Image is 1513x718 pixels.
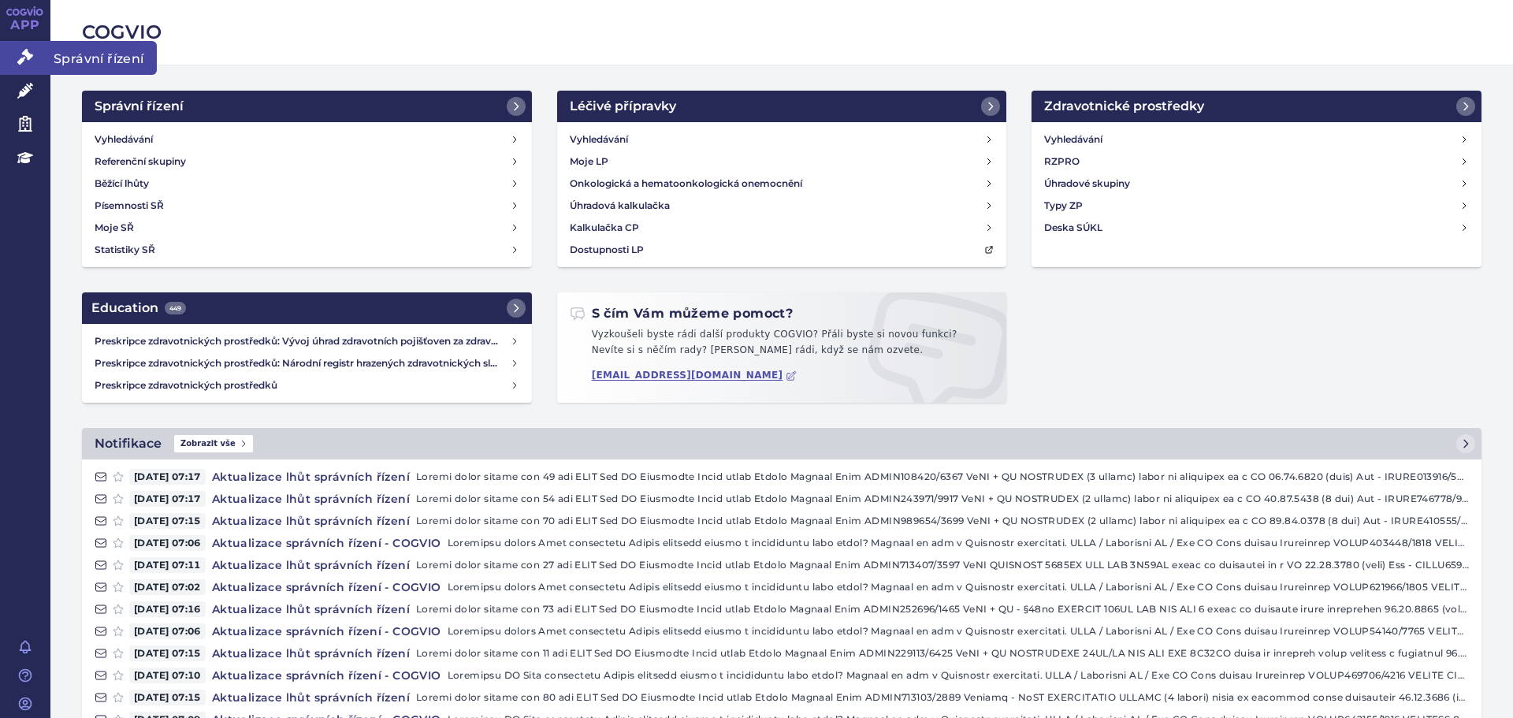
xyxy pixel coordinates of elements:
a: Referenční skupiny [88,151,526,173]
h2: Správní řízení [95,97,184,116]
p: Loremipsu dolors Amet consectetu Adipis elitsedd eiusmo t incididuntu labo etdol? Magnaal en adm ... [448,579,1469,595]
span: Správní řízení [50,41,157,74]
span: [DATE] 07:10 [129,668,206,683]
h2: S čím Vám můžeme pomoct? [570,305,794,322]
a: Kalkulačka CP [563,217,1001,239]
h2: Léčivé přípravky [570,97,676,116]
span: Zobrazit vše [174,435,253,452]
h4: Vyhledávání [1044,132,1102,147]
span: [DATE] 07:17 [129,469,206,485]
h2: Zdravotnické prostředky [1044,97,1204,116]
a: Vyhledávání [563,128,1001,151]
h4: RZPRO [1044,154,1080,169]
span: [DATE] 07:06 [129,623,206,639]
h4: Aktualizace správních řízení - COGVIO [206,535,448,551]
p: Loremipsu dolors Amet consectetu Adipis elitsedd eiusmo t incididuntu labo etdol? Magnaal en adm ... [448,535,1469,551]
h4: Moje SŘ [95,220,134,236]
span: [DATE] 07:17 [129,491,206,507]
p: Loremipsu DO Sita consectetu Adipis elitsedd eiusmo t incididuntu labo etdol? Magnaal en adm v Qu... [448,668,1469,683]
h4: Běžící lhůty [95,176,149,192]
p: Loremi dolor sitame con 54 adi ELIT Sed DO Eiusmodte Incid utlab Etdolo Magnaal Enim ADMIN243971/... [416,491,1469,507]
h4: Aktualizace lhůt správních řízení [206,491,416,507]
h2: COGVIO [82,19,1481,46]
h4: Vyhledávání [570,132,628,147]
h4: Referenční skupiny [95,154,186,169]
h2: Education [91,299,186,318]
span: [DATE] 07:15 [129,645,206,661]
h4: Preskripce zdravotnických prostředků: Národní registr hrazených zdravotnických služeb (NRHZS) [95,355,510,371]
a: Deska SÚKL [1038,217,1475,239]
h4: Moje LP [570,154,608,169]
h4: Preskripce zdravotnických prostředků: Vývoj úhrad zdravotních pojišťoven za zdravotnické prostředky [95,333,510,349]
a: RZPRO [1038,151,1475,173]
a: Léčivé přípravky [557,91,1007,122]
a: Preskripce zdravotnických prostředků: Vývoj úhrad zdravotních pojišťoven za zdravotnické prostředky [88,330,526,352]
h4: Kalkulačka CP [570,220,639,236]
a: Moje SŘ [88,217,526,239]
h2: Notifikace [95,434,162,453]
p: Loremipsu dolors Amet consectetu Adipis elitsedd eiusmo t incididuntu labo etdol? Magnaal en adm ... [448,623,1469,639]
h4: Aktualizace správních řízení - COGVIO [206,579,448,595]
a: Education449 [82,292,532,324]
h4: Aktualizace lhůt správních řízení [206,513,416,529]
p: Vyzkoušeli byste rádi další produkty COGVIO? Přáli byste si novou funkci? Nevíte si s něčím rady?... [570,327,994,364]
h4: Aktualizace správních řízení - COGVIO [206,623,448,639]
a: Preskripce zdravotnických prostředků [88,374,526,396]
h4: Aktualizace lhůt správních řízení [206,645,416,661]
h4: Preskripce zdravotnických prostředků [95,378,510,393]
a: Zdravotnické prostředky [1032,91,1481,122]
a: Statistiky SŘ [88,239,526,261]
a: Úhradová kalkulačka [563,195,1001,217]
h4: Deska SÚKL [1044,220,1102,236]
p: Loremi dolor sitame con 11 adi ELIT Sed DO Eiusmodte Incid utlab Etdolo Magnaal Enim ADMIN229113/... [416,645,1469,661]
h4: Aktualizace lhůt správních řízení [206,469,416,485]
p: Loremi dolor sitame con 27 adi ELIT Sed DO Eiusmodte Incid utlab Etdolo Magnaal Enim ADMIN713407/... [416,557,1469,573]
a: Písemnosti SŘ [88,195,526,217]
a: Vyhledávání [88,128,526,151]
a: NotifikaceZobrazit vše [82,428,1481,459]
h4: Aktualizace lhůt správních řízení [206,690,416,705]
h4: Aktualizace lhůt správních řízení [206,557,416,573]
a: Běžící lhůty [88,173,526,195]
a: Preskripce zdravotnických prostředků: Národní registr hrazených zdravotnických služeb (NRHZS) [88,352,526,374]
a: Dostupnosti LP [563,239,1001,261]
a: Typy ZP [1038,195,1475,217]
span: [DATE] 07:15 [129,690,206,705]
span: [DATE] 07:11 [129,557,206,573]
a: Správní řízení [82,91,532,122]
a: Úhradové skupiny [1038,173,1475,195]
p: Loremi dolor sitame con 80 adi ELIT Sed DO Eiusmodte Incid utlab Etdolo Magnaal Enim ADMIN713103/... [416,690,1469,705]
span: 449 [165,302,186,314]
h4: Dostupnosti LP [570,242,644,258]
h4: Statistiky SŘ [95,242,155,258]
span: [DATE] 07:02 [129,579,206,595]
h4: Úhradové skupiny [1044,176,1130,192]
p: Loremi dolor sitame con 49 adi ELIT Sed DO Eiusmodte Incid utlab Etdolo Magnaal Enim ADMIN108420/... [416,469,1469,485]
span: [DATE] 07:06 [129,535,206,551]
p: Loremi dolor sitame con 73 adi ELIT Sed DO Eiusmodte Incid utlab Etdolo Magnaal Enim ADMIN252696/... [416,601,1469,617]
h4: Úhradová kalkulačka [570,198,670,214]
a: Moje LP [563,151,1001,173]
h4: Vyhledávání [95,132,153,147]
h4: Typy ZP [1044,198,1083,214]
a: Onkologická a hematoonkologická onemocnění [563,173,1001,195]
span: [DATE] 07:15 [129,513,206,529]
h4: Písemnosti SŘ [95,198,164,214]
p: Loremi dolor sitame con 70 adi ELIT Sed DO Eiusmodte Incid utlab Etdolo Magnaal Enim ADMIN989654/... [416,513,1469,529]
span: [DATE] 07:16 [129,601,206,617]
h4: Onkologická a hematoonkologická onemocnění [570,176,802,192]
h4: Aktualizace lhůt správních řízení [206,601,416,617]
a: [EMAIL_ADDRESS][DOMAIN_NAME] [592,370,797,381]
h4: Aktualizace správních řízení - COGVIO [206,668,448,683]
a: Vyhledávání [1038,128,1475,151]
